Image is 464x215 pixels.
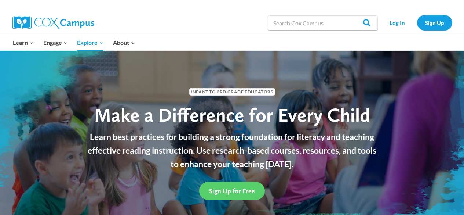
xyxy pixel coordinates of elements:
[199,182,265,200] a: Sign Up for Free
[12,16,94,29] img: Cox Campus
[417,15,452,30] a: Sign Up
[84,130,381,171] p: Learn best practices for building a strong foundation for literacy and teaching effective reading...
[13,38,34,47] span: Learn
[43,38,68,47] span: Engage
[8,35,140,50] nav: Primary Navigation
[77,38,103,47] span: Explore
[209,187,255,195] span: Sign Up for Free
[113,38,135,47] span: About
[94,103,370,126] span: Make a Difference for Every Child
[268,15,378,30] input: Search Cox Campus
[381,15,452,30] nav: Secondary Navigation
[381,15,413,30] a: Log In
[189,88,275,95] span: Infant to 3rd Grade Educators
